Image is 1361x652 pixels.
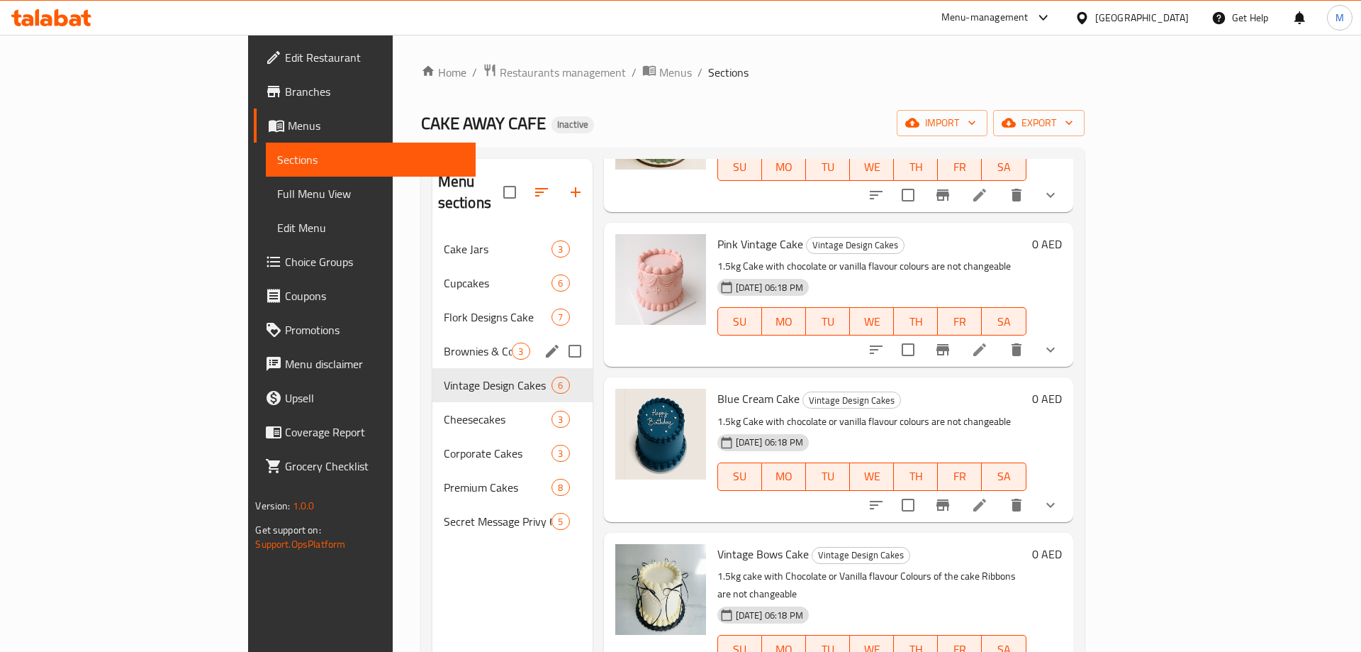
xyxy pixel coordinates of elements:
span: FR [943,157,976,177]
nav: Menu sections [432,226,593,544]
button: edit [542,341,563,362]
svg: Show Choices [1042,497,1059,514]
div: Vintage Design Cakes [802,392,901,409]
span: WE [856,311,888,332]
button: sort-choices [859,178,893,212]
span: [DATE] 06:18 PM [730,436,809,449]
svg: Show Choices [1042,187,1059,204]
span: MO [768,466,800,487]
span: Vintage Design Cakes [812,547,909,563]
span: Menus [659,64,692,81]
span: Select to update [893,490,923,520]
span: 6 [552,379,569,392]
a: Menus [254,109,476,143]
span: Blue Cream Cake [717,388,800,409]
img: Pink Vintage Cake [615,234,706,325]
div: items [551,377,569,394]
button: SU [717,153,762,181]
div: Cake Jars [444,241,552,258]
button: WE [850,307,894,336]
span: Vintage Design Cakes [807,237,904,253]
div: Cheesecakes3 [432,402,593,436]
a: Menus [642,63,692,82]
span: 6 [552,277,569,290]
span: Premium Cakes [444,479,552,496]
button: TU [806,153,850,181]
button: SU [717,463,762,491]
span: Select to update [893,180,923,210]
a: Edit Menu [266,211,476,245]
button: SU [717,307,762,336]
div: items [551,411,569,428]
img: Vintage Bows Cake [615,544,706,635]
button: TH [894,463,938,491]
span: 1.0.0 [293,497,315,515]
button: Branch-specific-item [926,333,960,367]
div: Brownies & Cookies3edit [432,334,593,368]
span: SU [724,466,756,487]
span: SA [987,466,1020,487]
div: Cupcakes6 [432,266,593,300]
div: items [551,241,569,258]
span: Edit Restaurant [285,49,464,66]
span: Select to update [893,335,923,365]
div: Secret Message Privy Cakes5 [432,504,593,538]
div: items [551,309,569,326]
img: Blue Cream Cake [615,389,706,480]
div: Cupcakes [444,275,552,292]
a: Promotions [254,313,476,347]
span: Sections [708,64,749,81]
p: 1.5kg Cake with chocolate or vanilla flavour colours are not changeable [717,258,1026,275]
span: 8 [552,481,569,494]
span: FR [943,466,976,487]
span: MO [768,157,800,177]
span: Coupons [285,287,464,304]
button: import [897,110,987,136]
span: TH [900,466,932,487]
span: TU [812,311,844,332]
span: MO [768,311,800,332]
span: Get support on: [255,521,320,539]
a: Edit menu item [971,497,988,514]
div: Vintage Design Cakes [806,237,904,254]
span: 3 [552,413,569,426]
span: Menu disclaimer [285,355,464,372]
a: Upsell [254,381,476,415]
li: / [632,64,637,81]
span: Secret Message Privy Cakes [444,513,552,530]
div: Corporate Cakes3 [432,436,593,470]
button: SA [982,307,1026,336]
button: SA [982,463,1026,491]
a: Branches [254,74,476,109]
button: delete [999,488,1034,522]
a: Edit menu item [971,341,988,358]
button: show more [1034,333,1068,367]
h6: 0 AED [1032,389,1062,409]
a: Sections [266,143,476,177]
span: Vintage Design Cakes [803,392,900,409]
span: Upsell [285,389,464,407]
button: MO [762,463,806,491]
button: FR [938,153,982,181]
span: Vintage Design Cakes [444,377,552,394]
a: Grocery Checklist [254,449,476,483]
span: Grocery Checklist [285,458,464,475]
button: Branch-specific-item [926,488,960,522]
span: TH [900,157,932,177]
span: Edit Menu [277,219,464,236]
div: items [551,275,569,292]
span: Inactive [551,118,594,131]
button: show more [1034,488,1068,522]
button: SA [982,153,1026,181]
span: FR [943,311,976,332]
span: SA [987,157,1020,177]
a: Edit Restaurant [254,40,476,74]
span: M [1335,10,1344,26]
span: TU [812,157,844,177]
button: TU [806,463,850,491]
span: Select all sections [495,177,525,207]
div: Cheesecakes [444,411,552,428]
span: SU [724,157,756,177]
a: Full Menu View [266,177,476,211]
div: items [512,343,530,360]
